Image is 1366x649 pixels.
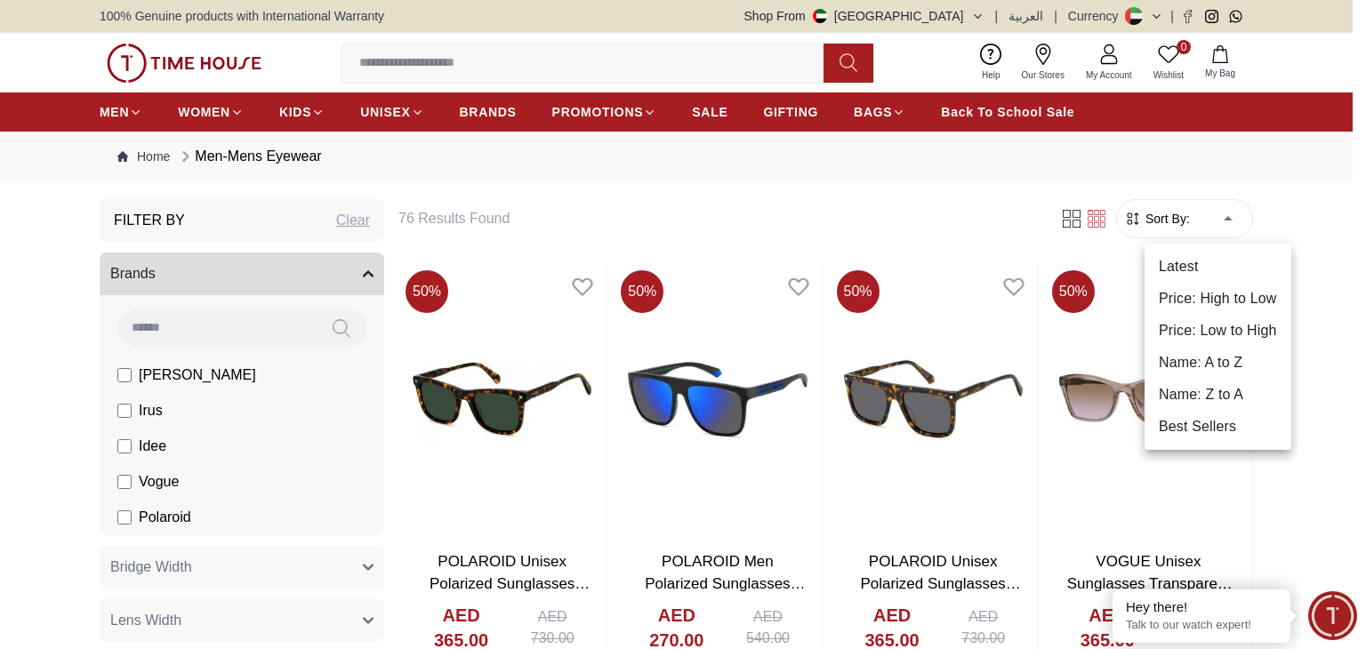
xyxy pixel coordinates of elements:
[1145,379,1291,411] li: Name: Z to A
[1126,618,1277,633] p: Talk to our watch expert!
[1145,347,1291,379] li: Name: A to Z
[1145,251,1291,283] li: Latest
[1145,411,1291,443] li: Best Sellers
[1126,598,1277,616] div: Hey there!
[1145,315,1291,347] li: Price: Low to High
[1145,283,1291,315] li: Price: High to Low
[1308,591,1357,640] div: Chat Widget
